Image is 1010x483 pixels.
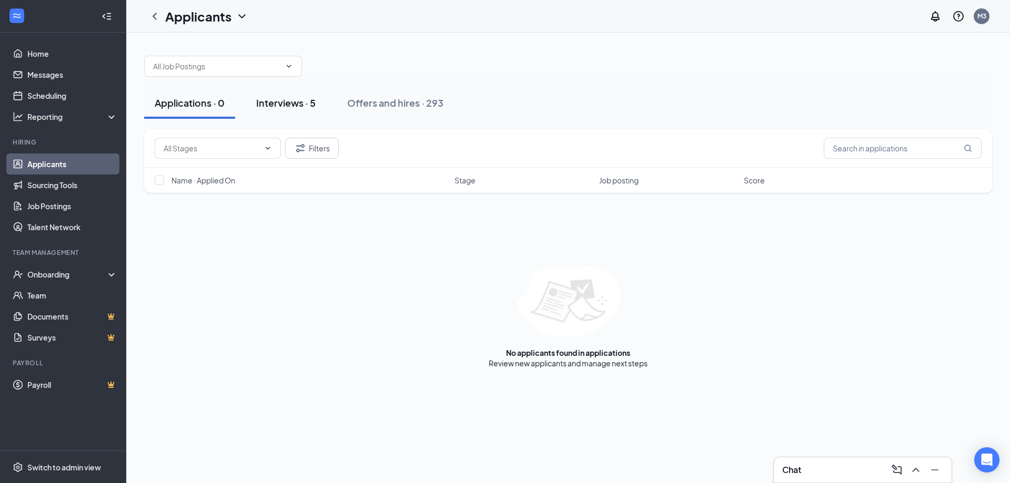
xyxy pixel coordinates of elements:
[102,11,112,22] svg: Collapse
[165,7,231,25] h1: Applicants
[264,144,272,152] svg: ChevronDown
[888,461,905,478] button: ComposeMessage
[517,266,620,337] img: empty-state
[27,306,117,327] a: DocumentsCrown
[928,464,941,476] svg: Minimize
[27,285,117,306] a: Team
[27,111,118,122] div: Reporting
[13,248,115,257] div: Team Management
[27,196,117,217] a: Job Postings
[27,217,117,238] a: Talent Network
[27,85,117,106] a: Scheduling
[27,327,117,348] a: SurveysCrown
[891,464,903,476] svg: ComposeMessage
[27,153,117,174] a: Applicants
[489,358,648,368] div: Review new applicants and manage next steps
[27,374,117,395] a: PayrollCrown
[506,347,630,358] div: No applicants found in applications
[454,175,476,186] span: Stage
[27,43,117,64] a: Home
[153,60,280,72] input: All Job Postings
[744,175,765,186] span: Score
[27,64,117,85] a: Messages
[910,464,922,476] svg: ChevronUp
[952,10,965,23] svg: QuestionInfo
[926,461,943,478] button: Minimize
[148,10,161,23] svg: ChevronLeft
[285,62,293,70] svg: ChevronDown
[13,462,23,472] svg: Settings
[13,358,115,367] div: Payroll
[929,10,942,23] svg: Notifications
[164,142,259,154] input: All Stages
[294,142,307,155] svg: Filter
[974,447,999,472] div: Open Intercom Messenger
[964,144,972,152] svg: MagnifyingGlass
[13,111,23,122] svg: Analysis
[907,461,924,478] button: ChevronUp
[285,138,339,159] button: Filter Filters
[599,175,639,186] span: Job posting
[13,269,23,280] svg: UserCheck
[347,96,443,109] div: Offers and hires · 293
[155,96,225,109] div: Applications · 0
[27,462,101,472] div: Switch to admin view
[27,269,108,280] div: Onboarding
[171,175,235,186] span: Name · Applied On
[13,138,115,147] div: Hiring
[256,96,316,109] div: Interviews · 5
[12,11,22,21] svg: WorkstreamLogo
[236,10,248,23] svg: ChevronDown
[782,464,801,476] h3: Chat
[27,174,117,196] a: Sourcing Tools
[977,12,986,20] div: M3
[824,138,982,159] input: Search in applications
